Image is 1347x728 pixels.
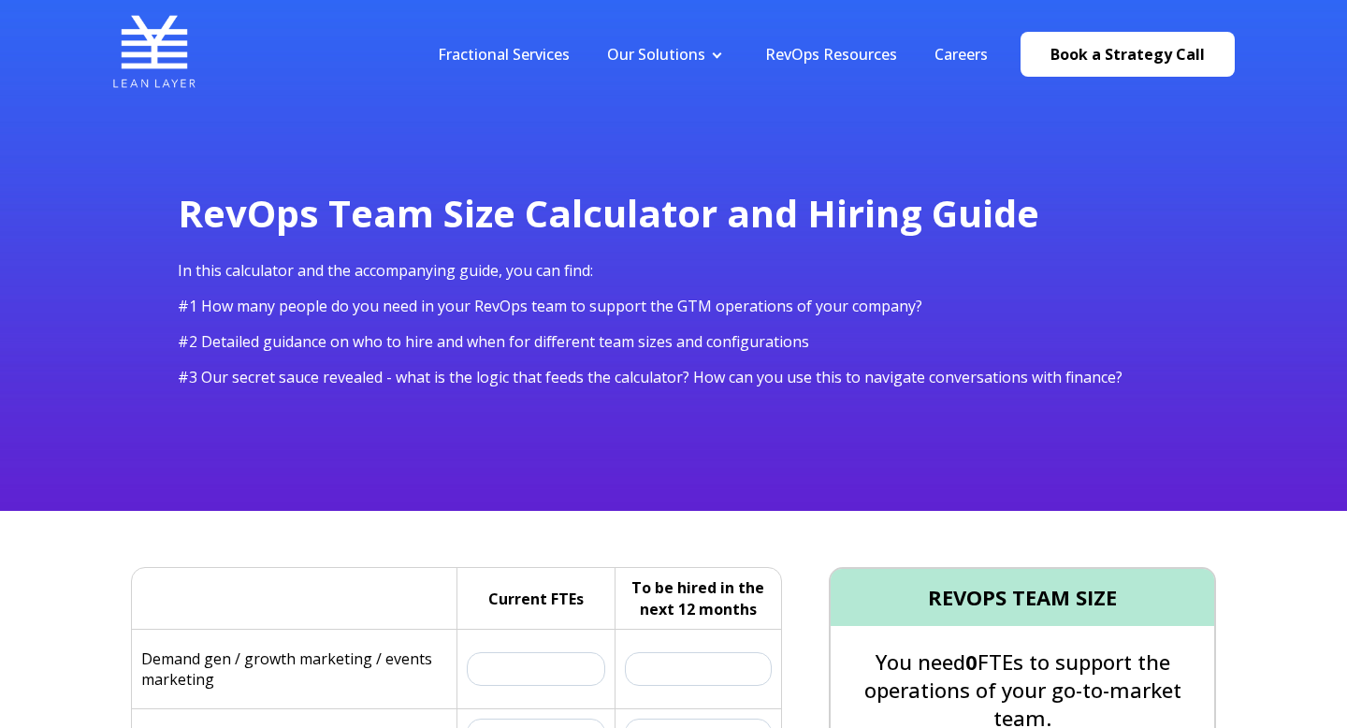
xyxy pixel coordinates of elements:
[588,141,746,176] a: Revenue Strategy
[765,44,897,65] a: RevOps Resources
[178,296,922,316] span: #1 How many people do you need in your RevOps team to support the GTM operations of your company?
[1021,32,1235,77] a: Book a Strategy Call
[965,648,978,676] span: 0
[112,9,196,94] img: Lean Layer Logo
[438,44,570,65] a: Fractional Services
[178,260,593,281] span: In this calculator and the accompanying guide, you can find:
[178,367,1122,387] span: #3 Our secret sauce revealed - what is the logic that feeds the calculator? How can you use this ...
[488,589,584,609] h5: Current FTEs
[588,70,746,105] a: Revenue Tech
[588,106,746,140] a: Revenue Analytics
[178,187,1039,239] span: RevOps Team Size Calculator and Hiring Guide
[831,569,1214,626] h4: REVOPS TEAM SIZE
[934,44,988,65] a: Careers
[607,44,705,65] a: Our Solutions
[178,331,809,352] span: #2 Detailed guidance on who to hire and when for different team sizes and configurations
[419,44,1007,65] div: Navigation Menu
[141,648,447,690] p: Demand gen / growth marketing / events marketing
[625,577,773,619] h5: To be hired in the next 12 months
